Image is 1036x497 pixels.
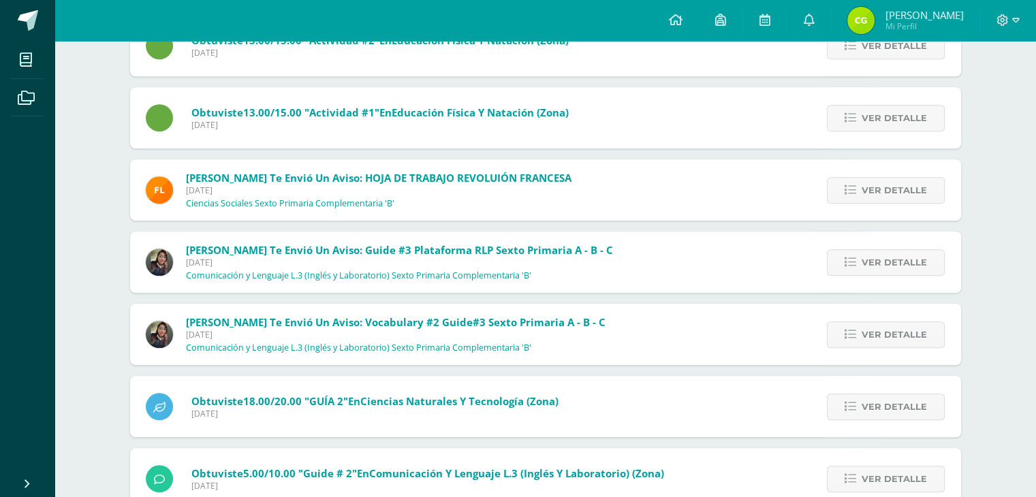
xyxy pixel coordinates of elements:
[186,198,394,209] p: Ciencias Sociales Sexto Primaria Complementaria 'B'
[243,466,296,480] span: 5.00/10.00
[186,342,531,353] p: Comunicación y Lenguaje L.3 (Inglés y Laboratorio) Sexto Primaria Complementaria 'B'
[146,176,173,204] img: 00e92e5268842a5da8ad8efe5964f981.png
[360,394,559,408] span: Ciencias Naturales y Tecnología (Zona)
[369,466,664,480] span: Comunicación y Lenguaje L.3 (Inglés y Laboratorio) (Zona)
[186,185,571,196] span: [DATE]
[862,33,927,59] span: Ver detalle
[862,250,927,275] span: Ver detalle
[186,315,606,329] span: [PERSON_NAME] te envió un aviso: Vocabulary #2 guide#3 Sexto Primaria A - B - C
[862,322,927,347] span: Ver detalle
[862,106,927,131] span: Ver detalle
[146,321,173,348] img: f727c7009b8e908c37d274233f9e6ae1.png
[191,106,569,119] span: Obtuviste en
[186,329,606,340] span: [DATE]
[191,119,569,131] span: [DATE]
[186,270,531,281] p: Comunicación y Lenguaje L.3 (Inglés y Laboratorio) Sexto Primaria Complementaria 'B'
[191,480,664,492] span: [DATE]
[191,408,559,419] span: [DATE]
[885,20,963,32] span: Mi Perfil
[186,243,613,257] span: [PERSON_NAME] te envió un aviso: Guide #3 Plataforma RLP Sexto Primaria A - B - C
[847,7,875,34] img: dca62258c23ba0bb42c53266f6458814.png
[186,257,613,268] span: [DATE]
[191,394,559,408] span: Obtuviste en
[862,466,927,492] span: Ver detalle
[304,394,348,408] span: "GUÍA 2"
[392,106,569,119] span: Educación Física y Natación (Zona)
[191,466,664,480] span: Obtuviste en
[304,106,379,119] span: "Actividad #1"
[862,394,927,419] span: Ver detalle
[243,394,302,408] span: 18.00/20.00
[186,171,571,185] span: [PERSON_NAME] te envió un aviso: HOJA DE TRABAJO REVOLUIÓN FRANCESA
[146,248,173,276] img: f727c7009b8e908c37d274233f9e6ae1.png
[191,47,569,59] span: [DATE]
[885,8,963,22] span: [PERSON_NAME]
[243,106,302,119] span: 13.00/15.00
[298,466,357,480] span: "Guide # 2"
[862,178,927,203] span: Ver detalle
